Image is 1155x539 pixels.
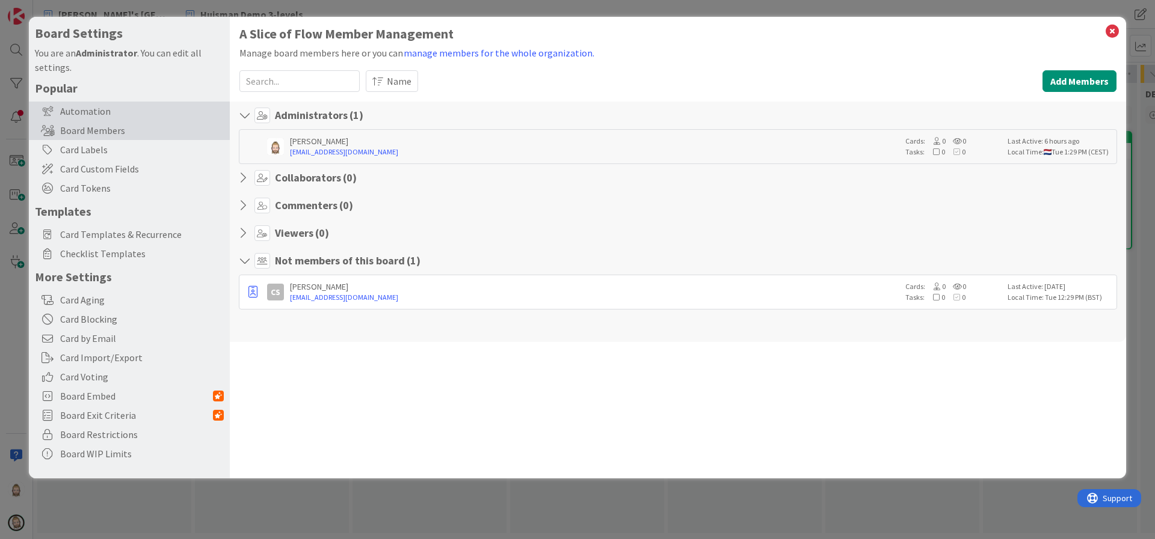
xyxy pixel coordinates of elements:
[290,136,899,147] div: [PERSON_NAME]
[315,226,329,240] span: ( 0 )
[339,198,353,212] span: ( 0 )
[343,171,357,184] span: ( 0 )
[35,46,224,75] div: You are an . You can edit all settings.
[29,102,230,121] div: Automation
[35,26,224,41] h4: Board Settings
[350,108,363,122] span: ( 1 )
[29,309,230,329] div: Card Blocking
[29,444,230,463] div: Board WIP Limits
[35,204,224,219] h5: Templates
[60,162,224,176] span: Card Custom Fields
[1043,70,1116,92] button: Add Members
[905,281,1002,292] div: Cards:
[403,45,595,61] button: manage members for the whole organization.
[1008,147,1113,157] div: Local Time: Tue 1:29 PM (CEST)
[946,282,966,291] span: 0
[60,427,224,442] span: Board Restrictions
[1008,136,1113,147] div: Last Active: 6 hours ago
[267,284,284,300] div: cs
[945,147,966,156] span: 0
[407,254,420,267] span: ( 1 )
[946,136,966,145] span: 0
[925,282,946,291] span: 0
[905,292,1002,303] div: Tasks:
[29,290,230,309] div: Card Aging
[290,147,899,157] a: [EMAIL_ADDRESS][DOMAIN_NAME]
[29,121,230,140] div: Board Members
[60,181,224,195] span: Card Tokens
[239,70,360,92] input: Search...
[29,140,230,159] div: Card Labels
[275,199,353,212] h4: Commenters
[275,171,357,184] h4: Collaborators
[366,70,418,92] button: Name
[275,254,420,267] h4: Not members of this board
[60,389,213,403] span: Board Embed
[275,109,363,122] h4: Administrators
[267,138,284,155] img: Rv
[29,348,230,367] div: Card Import/Export
[275,227,329,240] h4: Viewers
[35,269,224,284] h5: More Settings
[1044,149,1052,155] img: nl.png
[925,147,945,156] span: 0
[925,136,946,145] span: 0
[76,47,137,59] b: Administrator
[290,281,899,292] div: [PERSON_NAME]
[925,293,945,302] span: 0
[60,370,224,384] span: Card Voting
[25,2,55,16] span: Support
[239,26,1116,41] h1: A Slice of Flow Member Management
[1008,292,1113,303] div: Local Time: Tue 12:29 PM (BST)
[945,293,966,302] span: 0
[60,331,224,346] span: Card by Email
[239,45,1116,61] div: Manage board members here or you can
[35,81,224,96] h5: Popular
[905,147,1002,157] div: Tasks:
[1008,281,1113,292] div: Last Active: [DATE]
[60,408,213,422] span: Board Exit Criteria
[290,292,899,303] a: [EMAIL_ADDRESS][DOMAIN_NAME]
[60,246,224,261] span: Checklist Templates
[905,136,1002,147] div: Cards:
[387,74,411,88] span: Name
[60,227,224,242] span: Card Templates & Recurrence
